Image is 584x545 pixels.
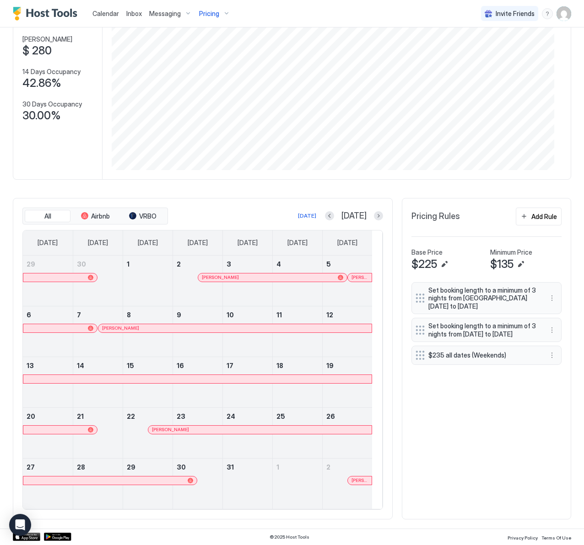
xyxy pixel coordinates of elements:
[516,208,562,225] button: Add Rule
[152,427,189,433] span: [PERSON_NAME]
[411,257,437,271] span: $225
[428,351,537,359] span: $235 all dates (Weekends)
[73,357,123,407] td: July 14, 2025
[127,463,135,471] span: 29
[22,100,82,108] span: 30 Days Occupancy
[323,408,373,425] a: July 26, 2025
[177,463,186,471] span: 30
[44,212,51,220] span: All
[38,239,58,247] span: [DATE]
[223,306,272,323] a: July 10, 2025
[188,239,208,247] span: [DATE]
[326,412,335,420] span: 26
[490,257,514,271] span: $135
[27,412,35,420] span: 20
[326,463,330,471] span: 2
[23,459,73,476] a: July 27, 2025
[177,362,184,369] span: 16
[73,458,123,509] td: July 28, 2025
[22,35,72,43] span: [PERSON_NAME]
[123,357,173,407] td: July 15, 2025
[123,256,173,306] td: July 1, 2025
[272,407,322,458] td: July 25, 2025
[276,412,285,420] span: 25
[202,274,343,280] div: [PERSON_NAME]
[177,260,181,268] span: 2
[227,260,231,268] span: 3
[337,239,357,247] span: [DATE]
[149,10,181,18] span: Messaging
[276,463,279,471] span: 1
[411,248,443,256] span: Base Price
[273,256,322,272] a: July 4, 2025
[351,477,368,483] span: [PERSON_NAME]
[72,210,118,223] button: Airbnb
[439,259,450,270] button: Edit
[73,306,123,357] td: July 7, 2025
[428,322,537,338] span: Set booking length to a minimum of 3 nights from [DATE] to [DATE]
[22,109,61,123] span: 30.00%
[223,408,272,425] a: July 24, 2025
[27,362,34,369] span: 13
[73,407,123,458] td: July 21, 2025
[323,256,373,272] a: July 5, 2025
[276,362,283,369] span: 18
[177,412,185,420] span: 23
[138,239,158,247] span: [DATE]
[123,256,173,272] a: July 1, 2025
[222,256,272,306] td: July 3, 2025
[22,208,168,225] div: tab-group
[123,459,173,476] a: July 29, 2025
[546,325,557,336] button: More options
[173,357,222,374] a: July 16, 2025
[79,230,117,255] a: Monday
[270,534,309,540] span: © 2025 Host Tools
[322,256,372,306] td: July 5, 2025
[542,8,553,19] div: menu
[27,260,35,268] span: 29
[44,533,71,541] div: Google Play Store
[92,9,119,18] a: Calendar
[546,350,557,361] button: More options
[541,535,571,540] span: Terms Of Use
[173,407,222,458] td: July 23, 2025
[13,533,40,541] a: App Store
[73,256,123,306] td: June 30, 2025
[13,7,81,21] a: Host Tools Logo
[322,357,372,407] td: July 19, 2025
[273,357,322,374] a: July 18, 2025
[541,532,571,542] a: Terms Of Use
[326,311,333,319] span: 12
[322,306,372,357] td: July 12, 2025
[173,306,222,357] td: July 9, 2025
[9,514,31,536] div: Open Intercom Messenger
[152,427,368,433] div: [PERSON_NAME]
[411,211,460,222] span: Pricing Rules
[322,458,372,509] td: August 2, 2025
[273,306,322,323] a: July 11, 2025
[276,311,282,319] span: 11
[120,210,166,223] button: VRBO
[323,459,373,476] a: August 2, 2025
[351,274,368,280] div: [PERSON_NAME]
[223,459,272,476] a: July 31, 2025
[227,463,234,471] span: 31
[73,306,123,323] a: July 7, 2025
[123,306,173,323] a: July 8, 2025
[227,311,234,319] span: 10
[73,357,123,374] a: July 14, 2025
[129,230,167,255] a: Tuesday
[73,459,123,476] a: July 28, 2025
[199,10,219,18] span: Pricing
[173,306,222,323] a: July 9, 2025
[238,239,258,247] span: [DATE]
[272,357,322,407] td: July 18, 2025
[23,357,73,374] a: July 13, 2025
[173,408,222,425] a: July 23, 2025
[273,408,322,425] a: July 25, 2025
[127,260,130,268] span: 1
[326,260,331,268] span: 5
[178,230,217,255] a: Wednesday
[127,412,135,420] span: 22
[22,68,81,76] span: 14 Days Occupancy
